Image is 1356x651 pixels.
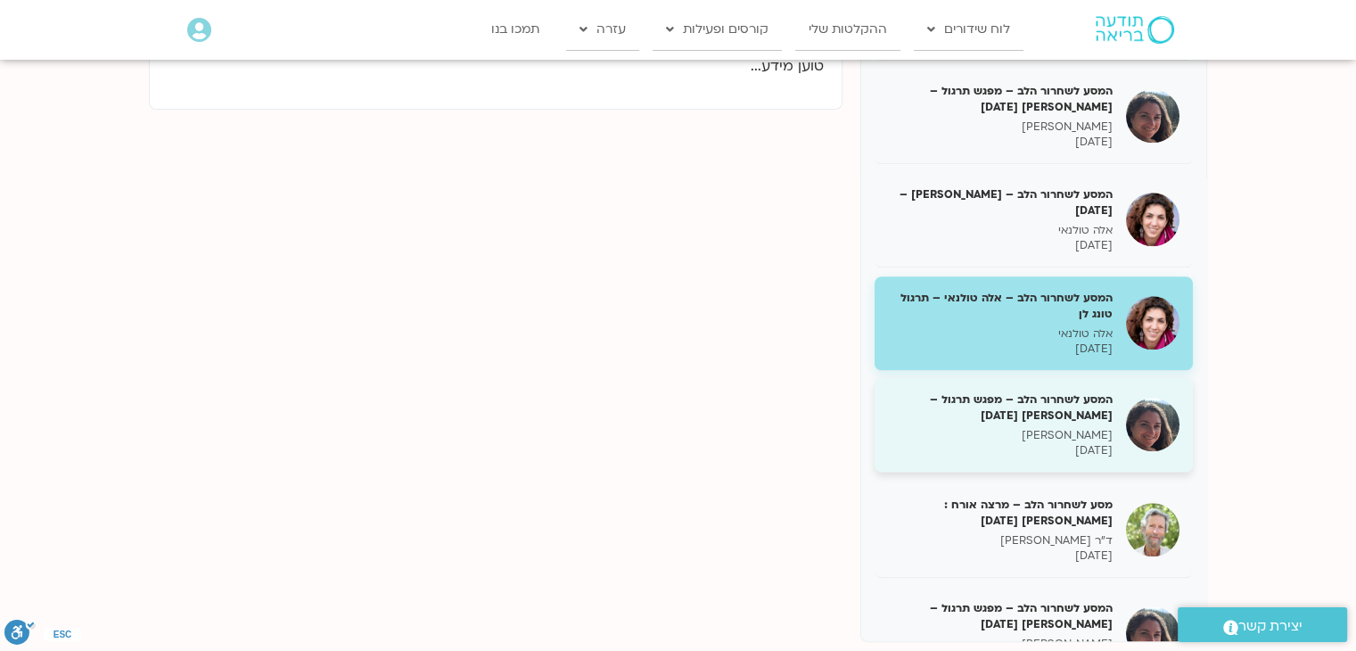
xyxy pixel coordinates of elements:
[888,223,1113,238] p: אלה טולנאי
[1126,398,1179,451] img: המסע לשחרור הלב – מפגש תרגול – קרן גל 19/12/24
[1126,193,1179,246] img: המסע לשחרור הלב – אלה טולנאי – 17/12/24
[1178,607,1347,642] a: יצירת קשר
[1126,296,1179,350] img: המסע לשחרור הלב – אלה טולנאי – תרגול טונג לן
[478,9,553,50] a: תמכו בנו
[1126,503,1179,556] img: מסע לשחרור הלב – מרצה אורח : סטיבן פולדר 24/12/24
[888,533,1113,548] p: ד"ר [PERSON_NAME]
[888,600,1113,632] h5: המסע לשחרור הלב – מפגש תרגול – [PERSON_NAME] [DATE]
[888,391,1113,424] h5: המסע לשחרור הלב – מפגש תרגול – [PERSON_NAME] [DATE]
[1126,89,1179,143] img: המסע לשחרור הלב – מפגש תרגול – קרן גל 12/12/24
[566,9,639,50] a: עזרה
[888,443,1113,458] p: [DATE]
[888,497,1113,529] h5: מסע לשחרור הלב – מרצה אורח : [PERSON_NAME] [DATE]
[1238,614,1303,639] span: יצירת קשר
[888,342,1113,357] p: [DATE]
[653,9,782,50] a: קורסים ופעילות
[888,119,1113,135] p: [PERSON_NAME]
[1096,16,1174,43] img: תודעה בריאה
[795,9,900,50] a: ההקלטות שלי
[888,83,1113,115] h5: המסע לשחרור הלב – מפגש תרגול – [PERSON_NAME] [DATE]
[888,135,1113,150] p: [DATE]
[888,428,1113,443] p: [PERSON_NAME]
[888,290,1113,322] h5: המסע לשחרור הלב – אלה טולנאי – תרגול טונג לן
[888,548,1113,564] p: [DATE]
[914,9,1023,50] a: לוח שידורים
[888,326,1113,342] p: אלה טולנאי
[888,238,1113,253] p: [DATE]
[168,54,824,78] p: טוען מידע...
[888,186,1113,218] h5: המסע לשחרור הלב – [PERSON_NAME] – [DATE]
